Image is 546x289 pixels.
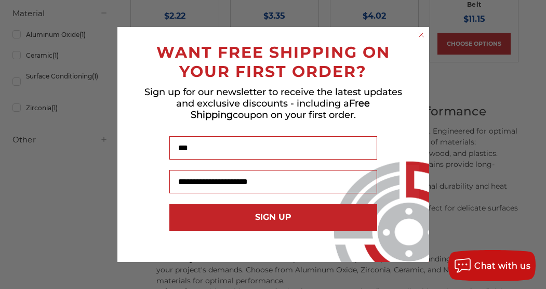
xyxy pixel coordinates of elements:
[169,170,377,193] input: Email
[448,250,536,281] button: Chat with us
[474,261,530,271] span: Chat with us
[191,98,370,121] span: Free Shipping
[144,86,402,121] span: Sign up for our newsletter to receive the latest updates and exclusive discounts - including a co...
[156,43,390,81] span: WANT FREE SHIPPING ON YOUR FIRST ORDER?
[416,30,427,40] button: Close dialog
[169,204,377,231] button: SIGN UP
